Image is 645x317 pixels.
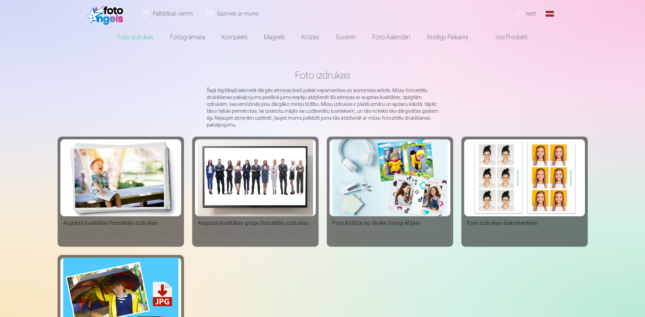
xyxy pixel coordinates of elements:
a: Augstas kvalitātes fotoattēlu izdrukasAugstas kvalitātes fotoattēlu izdrukas210 gsm papīrs, piesā... [58,137,184,247]
a: Suvenīri [328,28,364,47]
a: Foto kolāža no divām fotogrāfijāmFoto kolāža no divām fotogrāfijām[DEMOGRAPHIC_DATA] neaizmirstam... [327,137,453,247]
div: Foto kolāža no divām fotogrāfijām [330,219,450,227]
a: Magnēti [256,28,293,47]
a: Foto izdrukas dokumentiemFoto izdrukas dokumentiemUniversālas foto izdrukas dokumentiem (6 fotogr... [461,137,588,247]
div: [DEMOGRAPHIC_DATA] neaizmirstami mirkļi vienā skaistā bildē [330,230,450,244]
div: Universālas foto izdrukas dokumentiem (6 fotogrāfijas) [464,230,585,244]
div: 210 gsm papīrs, piesātināta krāsa un detalizācija [60,230,181,244]
a: Foto kalendāri [364,28,418,47]
a: Visi produkti [476,28,536,47]
h1: Foto izdrukas [63,69,582,81]
a: Komplekti [213,28,256,47]
a: Foto izdrukas [109,28,162,47]
a: Fotogrāmata [162,28,213,47]
img: Augstas kvalitātes fotoattēlu izdrukas [63,139,178,216]
img: Foto izdrukas dokumentiem [467,139,582,216]
a: Krūzes [293,28,328,47]
img: Foto kolāža no divām fotogrāfijām [332,139,448,216]
div: Spilgtas krāsas uz Fuji Film Crystal fotopapīra [195,230,316,244]
img: /fa1 [87,3,127,25]
img: Augstas kvalitātes grupu fotoattēlu izdrukas [198,139,313,216]
a: Atslēgu piekariņi [418,28,476,47]
div: Augstas kvalitātes grupu fotoattēlu izdrukas [195,219,316,227]
a: Augstas kvalitātes grupu fotoattēlu izdrukasAugstas kvalitātes grupu fotoattēlu izdrukasSpilgtas ... [192,137,319,247]
p: Šajā digitālajā laikmetā dārgās atmiņas bieži paliek nepamanītas un aizmirstas ierīcēs. Mūsu foto... [207,87,439,128]
div: Augstas kvalitātes fotoattēlu izdrukas [60,219,181,227]
div: Foto izdrukas dokumentiem [464,219,585,227]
